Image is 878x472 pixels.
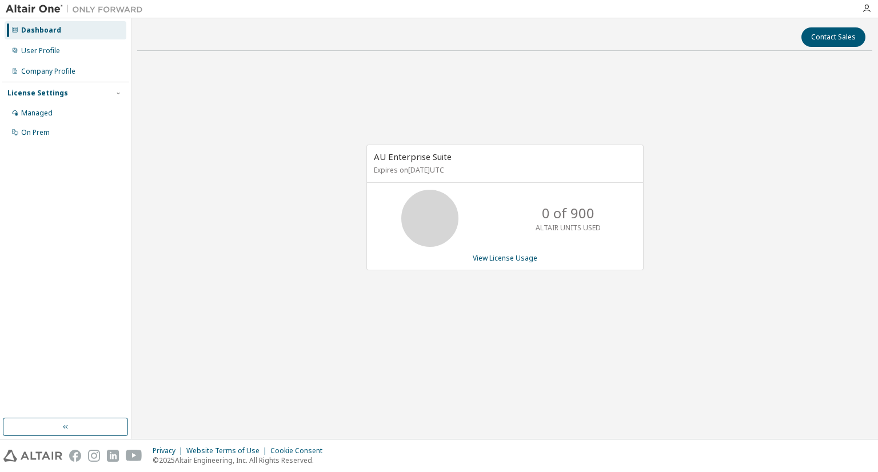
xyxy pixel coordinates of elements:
a: View License Usage [473,253,537,263]
img: altair_logo.svg [3,450,62,462]
div: License Settings [7,89,68,98]
div: Cookie Consent [270,446,329,455]
p: Expires on [DATE] UTC [374,165,633,175]
img: Altair One [6,3,149,15]
div: Managed [21,109,53,118]
img: instagram.svg [88,450,100,462]
img: linkedin.svg [107,450,119,462]
p: ALTAIR UNITS USED [536,223,601,233]
button: Contact Sales [801,27,865,47]
div: Website Terms of Use [186,446,270,455]
div: Company Profile [21,67,75,76]
div: Dashboard [21,26,61,35]
p: © 2025 Altair Engineering, Inc. All Rights Reserved. [153,455,329,465]
img: facebook.svg [69,450,81,462]
p: 0 of 900 [542,203,594,223]
div: User Profile [21,46,60,55]
span: AU Enterprise Suite [374,151,452,162]
img: youtube.svg [126,450,142,462]
div: Privacy [153,446,186,455]
div: On Prem [21,128,50,137]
